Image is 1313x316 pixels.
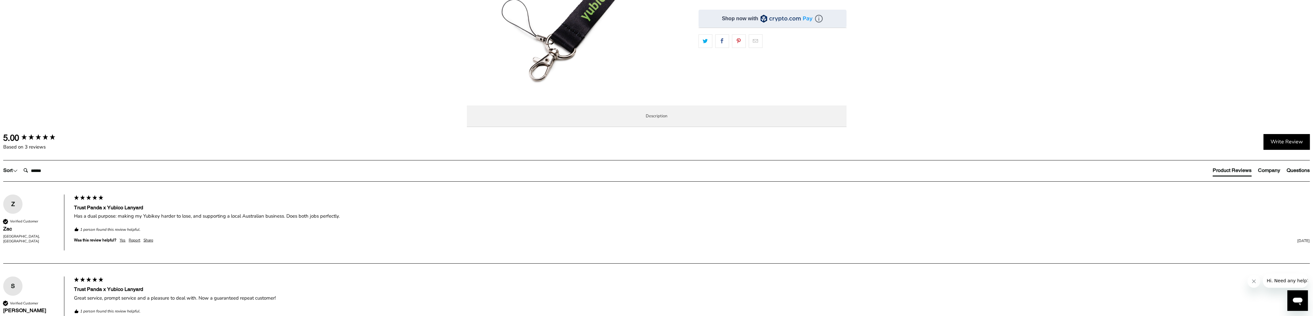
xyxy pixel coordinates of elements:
div: Questions [1287,167,1310,174]
div: Great service, prompt service and a pleasure to deal with. Now a guaranteed repeat customer! [74,295,1310,302]
div: Product Reviews [1213,167,1252,174]
div: 5.00 star rating [21,133,56,142]
div: Verified Customer [10,301,38,306]
div: Report [129,238,140,243]
a: Share this on Facebook [715,34,729,48]
iframe: Close message [1247,275,1260,288]
div: Based on 3 reviews [3,144,71,150]
div: [GEOGRAPHIC_DATA], [GEOGRAPHIC_DATA] [3,234,58,244]
em: 1 person found this review helpful. [80,227,141,232]
div: Company [1258,167,1280,174]
iframe: Message from company [1263,274,1308,288]
div: Reviews Tabs [1213,167,1310,180]
em: 1 person found this review helpful. [80,309,141,314]
div: Overall product rating out of 5: 5.00 [3,132,71,144]
div: [PERSON_NAME] [3,307,58,314]
div: 5.00 [3,132,19,144]
div: Was this review helpful? [74,238,116,243]
div: Write Review [1263,134,1310,150]
input: Search [21,164,72,177]
div: Zac [3,225,58,232]
div: Z [3,199,23,209]
div: 5 star rating [73,276,104,284]
a: Email this to a friend [749,34,763,48]
a: Share this on Twitter [698,34,712,48]
div: Share [143,238,153,243]
div: Trust Panda x Yubico Lanyard [74,286,1310,293]
div: [DATE] [156,238,1310,244]
span: Hi. Need any help? [4,5,46,10]
div: S [3,281,23,291]
div: Has a dual purpose: making my Yubikey harder to lose, and supporting a local Australian business.... [74,213,1310,220]
div: Verified Customer [10,219,38,224]
div: 5 star rating [73,194,104,202]
div: Trust Panda x Yubico Lanyard [74,204,1310,211]
div: Sort [3,167,18,174]
iframe: Reviews Widget [698,59,846,80]
div: Yes [120,238,125,243]
a: Share this on Pinterest [732,34,746,48]
div: Shop now with [722,15,758,22]
iframe: Button to launch messaging window [1287,290,1308,311]
label: Description [467,105,846,127]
